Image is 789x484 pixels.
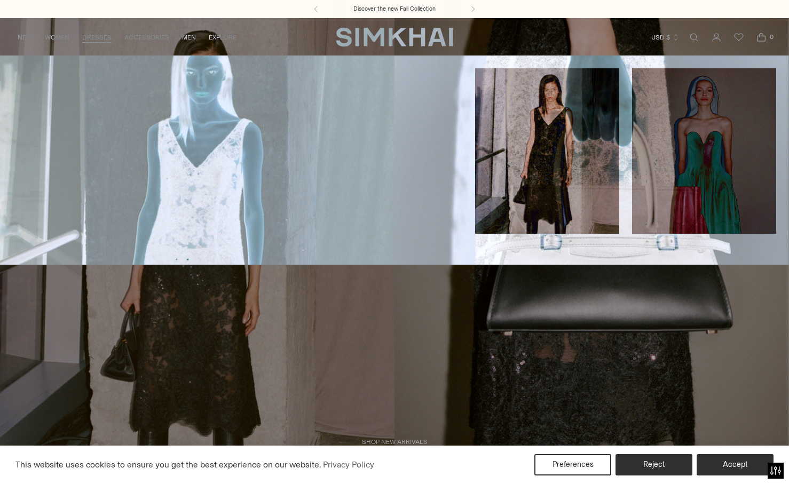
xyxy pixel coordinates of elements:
[182,26,196,49] a: MEN
[697,454,774,475] button: Accept
[683,27,705,48] a: Open search modal
[616,454,692,475] button: Reject
[18,26,32,49] a: NEW
[15,459,321,470] span: This website uses cookies to ensure you get the best experience on our website.
[209,26,236,49] a: EXPLORE
[321,457,376,473] a: Privacy Policy (opens in a new tab)
[728,27,749,48] a: Wishlist
[751,27,772,48] a: Open cart modal
[353,5,436,13] a: Discover the new Fall Collection
[45,26,69,49] a: WOMEN
[82,26,112,49] a: DRESSES
[124,26,169,49] a: ACCESSORIES
[651,26,680,49] button: USD $
[336,27,453,47] a: SIMKHAI
[767,32,776,42] span: 0
[534,454,611,475] button: Preferences
[706,27,727,48] a: Go to the account page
